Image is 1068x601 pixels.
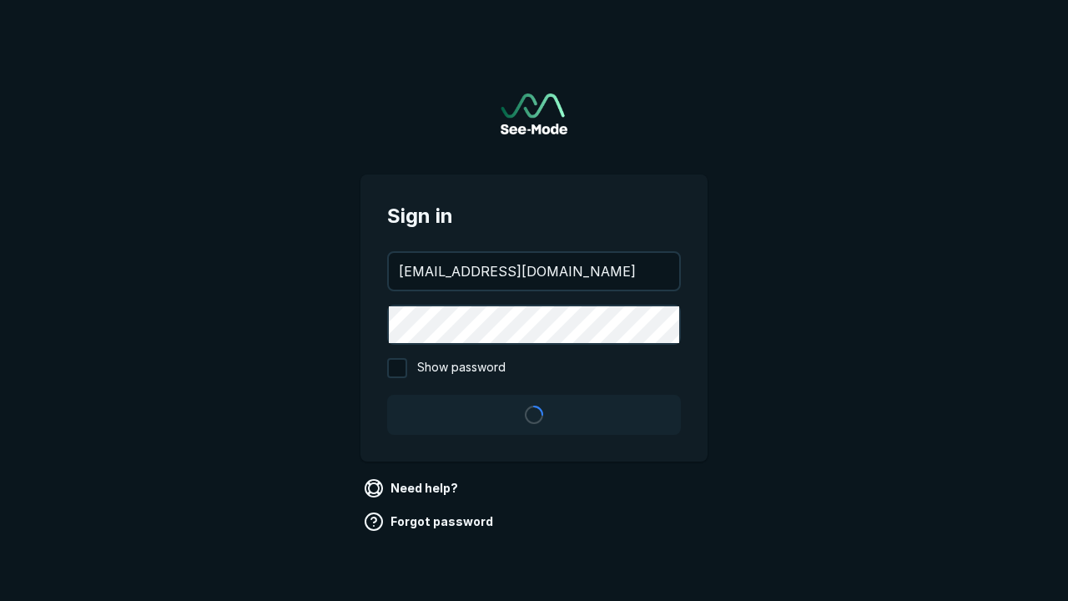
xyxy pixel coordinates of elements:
span: Show password [417,358,506,378]
a: Need help? [360,475,465,502]
a: Forgot password [360,508,500,535]
span: Sign in [387,201,681,231]
a: Go to sign in [501,93,567,134]
input: your@email.com [389,253,679,290]
img: See-Mode Logo [501,93,567,134]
